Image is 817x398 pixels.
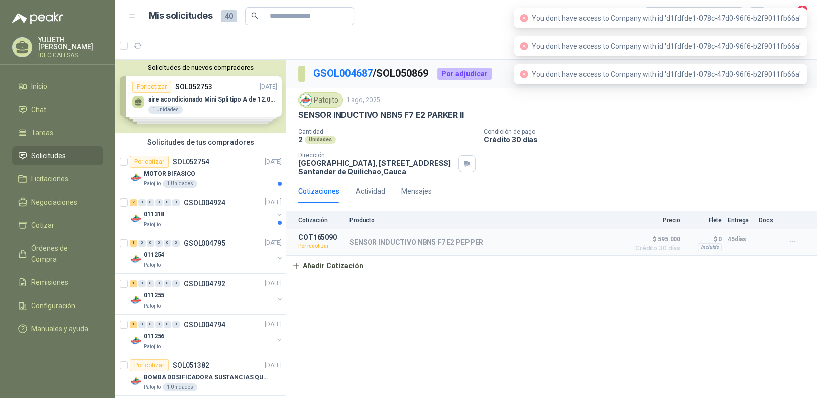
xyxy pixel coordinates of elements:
span: search [251,12,258,19]
p: [GEOGRAPHIC_DATA], [STREET_ADDRESS] Santander de Quilichao , Cauca [298,159,454,176]
a: Cotizar [12,216,103,235]
div: 0 [155,240,163,247]
p: [DATE] [265,198,282,208]
a: Manuales y ayuda [12,319,103,338]
a: 2 0 0 0 0 0 GSOL004924[DATE] Company Logo011318Patojito [130,196,284,229]
a: Configuración [12,296,103,315]
div: 1 Unidades [163,383,197,391]
p: [DATE] [265,361,282,370]
p: [DATE] [265,239,282,248]
p: Entrega [728,217,753,224]
span: Manuales y ayuda [31,323,88,334]
img: Company Logo [130,335,142,347]
p: Precio [630,217,680,224]
div: 0 [155,199,163,206]
div: 0 [172,240,180,247]
div: 0 [164,280,171,287]
p: GSOL004794 [184,321,225,328]
p: 011254 [144,251,164,260]
div: 0 [147,280,154,287]
p: IDEC CALI SAS [38,52,103,58]
img: Company Logo [130,253,142,265]
div: 1 [130,240,137,247]
a: Órdenes de Compra [12,239,103,269]
div: 0 [164,240,171,247]
img: Company Logo [130,294,142,306]
div: 2 [130,199,137,206]
div: Actividad [356,186,385,197]
a: 1 0 0 0 0 0 GSOL004794[DATE] Company Logo011256Patojito [130,319,284,351]
span: Inicio [31,81,47,92]
a: Por cotizarSOL051382[DATE] Company LogoBOMBA DOSIFICADORA SUSTANCIAS QUIMICASPatojito1 Unidades [115,355,286,396]
a: 1 0 0 0 0 0 GSOL004795[DATE] Company Logo011254Patojito [130,237,284,269]
p: Patojito [144,180,161,188]
div: 0 [155,280,163,287]
div: 0 [164,199,171,206]
p: SENSOR INDUCTIVO NBN5 F7 E2 PEPPER [349,238,483,246]
p: Producto [349,217,624,224]
p: [DATE] [265,320,282,330]
p: Patojito [144,221,161,229]
div: Mensajes [401,186,432,197]
p: Patojito [144,383,161,391]
span: close-circle [520,70,528,78]
span: Remisiones [31,277,68,288]
p: Cantidad [298,128,476,135]
h1: Mis solicitudes [149,9,213,23]
div: 1 [130,321,137,328]
div: Por adjudicar [437,68,492,80]
p: 011256 [144,332,164,342]
a: Chat [12,100,103,119]
p: [DATE] [265,279,282,289]
p: Patojito [144,343,161,351]
p: COT165090 [298,233,343,241]
a: Negociaciones [12,192,103,212]
p: $ 0 [686,233,722,245]
img: Company Logo [130,375,142,387]
div: Incluido [698,243,722,251]
p: SENSOR INDUCTIVO NBN5 F7 E2 PARKER II [298,110,463,120]
a: Solicitudes [12,146,103,165]
p: MOTOR BIFASICO [144,169,195,179]
a: Remisiones [12,273,103,292]
p: Crédito 30 días [484,135,813,144]
p: 011255 [144,291,164,301]
p: Patojito [144,261,161,269]
span: Licitaciones [31,173,68,184]
div: 0 [147,199,154,206]
span: Configuración [31,300,75,311]
p: Dirección [298,152,454,159]
p: GSOL004795 [184,240,225,247]
p: GSOL004924 [184,199,225,206]
p: SOL052754 [173,158,209,165]
div: 0 [172,199,180,206]
a: Licitaciones [12,169,103,188]
img: Company Logo [300,94,311,106]
div: 0 [147,321,154,328]
div: Por cotizar [130,156,169,168]
p: 2 [298,135,303,144]
p: Docs [759,217,779,224]
p: Condición de pago [484,128,813,135]
p: GSOL004792 [184,280,225,287]
p: Por recotizar [298,241,343,251]
div: 0 [138,240,146,247]
div: Cotizaciones [298,186,339,197]
a: GSOL004687 [313,67,373,79]
div: 0 [172,280,180,287]
div: 0 [138,199,146,206]
p: / SOL050869 [313,66,429,81]
p: YULIETH [PERSON_NAME] [38,36,103,50]
div: 0 [138,280,146,287]
div: Solicitudes de tus compradores [115,133,286,152]
div: 1 [130,280,137,287]
span: 40 [221,10,237,22]
img: Logo peakr [12,12,63,24]
div: Unidades [305,136,336,144]
span: Chat [31,104,46,115]
a: 1 0 0 0 0 0 GSOL004792[DATE] Company Logo011255Patojito [130,278,284,310]
p: 011318 [144,210,164,220]
div: 0 [164,321,171,328]
p: Patojito [144,302,161,310]
img: Company Logo [130,172,142,184]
